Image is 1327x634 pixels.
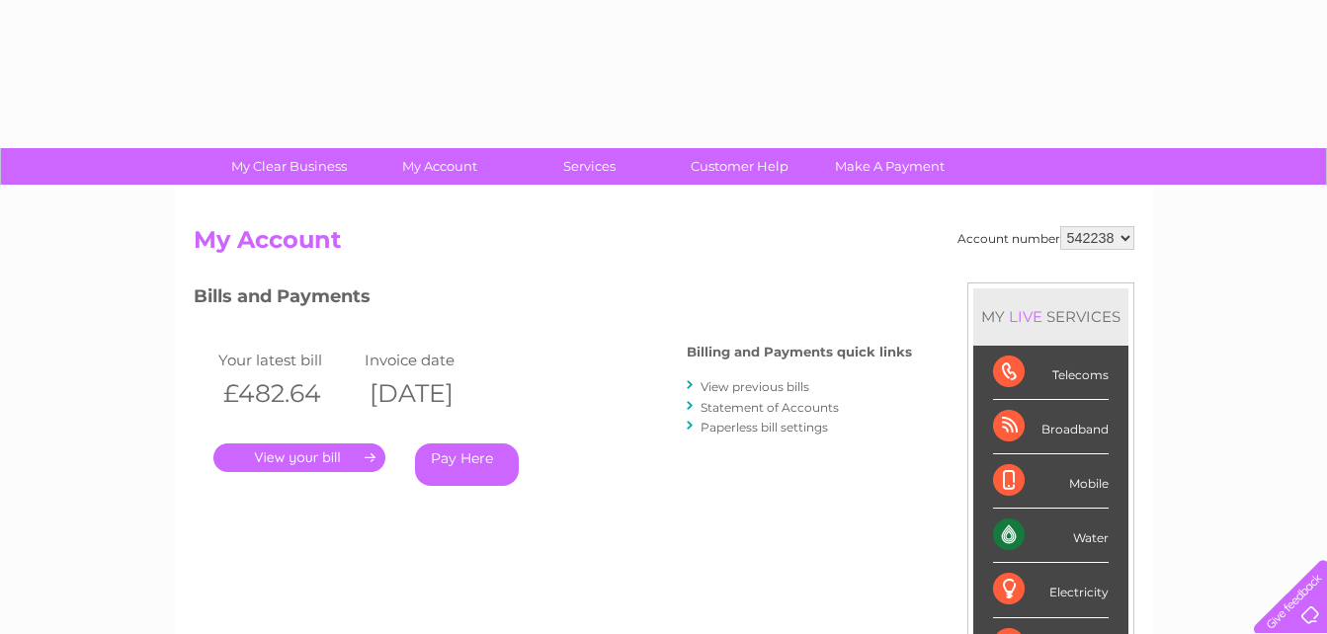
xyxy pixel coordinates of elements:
th: [DATE] [360,373,507,414]
div: Broadband [993,400,1109,454]
div: Account number [957,226,1134,250]
a: My Account [358,148,521,185]
a: Pay Here [415,443,519,486]
th: £482.64 [213,373,361,414]
div: LIVE [1005,307,1046,326]
a: Services [508,148,671,185]
a: Statement of Accounts [701,400,839,415]
a: Customer Help [658,148,821,185]
div: MY SERVICES [973,288,1128,345]
a: Make A Payment [808,148,971,185]
td: Invoice date [360,347,507,373]
h3: Bills and Payments [194,282,912,317]
a: My Clear Business [207,148,371,185]
h4: Billing and Payments quick links [687,345,912,359]
div: Telecoms [993,346,1109,400]
div: Mobile [993,454,1109,509]
td: Your latest bill [213,347,361,373]
a: Paperless bill settings [701,420,828,435]
h2: My Account [194,226,1134,264]
a: . [213,443,385,472]
a: View previous bills [701,379,809,394]
div: Water [993,509,1109,563]
div: Electricity [993,563,1109,617]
